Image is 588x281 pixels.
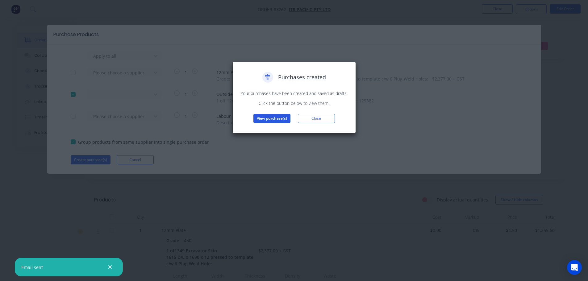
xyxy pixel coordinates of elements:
p: Click the button below to view them. [239,100,349,106]
span: Purchases created [278,73,326,81]
div: Email sent [21,264,43,271]
p: Your purchases have been created and saved as drafts. [239,90,349,97]
button: Close [298,114,335,123]
div: Open Intercom Messenger [567,260,582,275]
button: View purchase(s) [253,114,290,123]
